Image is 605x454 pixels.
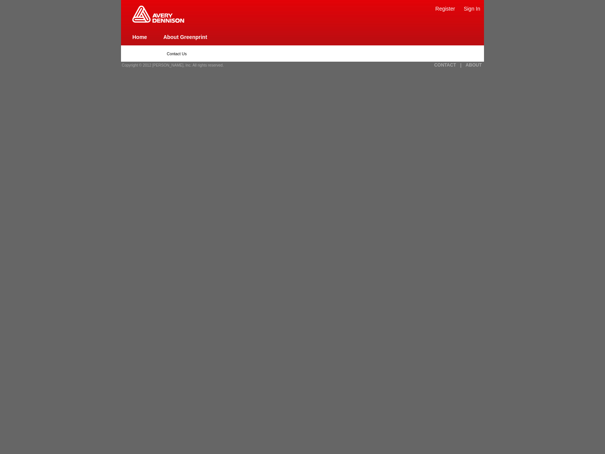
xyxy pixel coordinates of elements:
span: Copyright © 2012 [PERSON_NAME], Inc. All rights reserved. [122,63,224,67]
a: | [460,62,461,68]
a: About Greenprint [163,34,207,40]
a: ABOUT [465,62,482,68]
p: Contact Us [167,51,438,56]
a: Home [132,34,147,40]
a: CONTACT [434,62,456,68]
img: Home [132,6,184,23]
a: Sign In [464,6,480,12]
a: Greenprint [132,19,184,23]
a: Register [435,6,455,12]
